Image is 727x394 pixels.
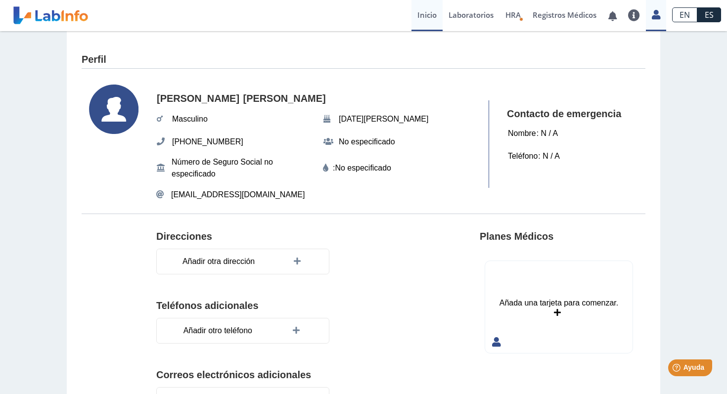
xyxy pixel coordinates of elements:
font: Teléfono [508,152,538,160]
font: Masculino [172,115,208,123]
font: Contacto de emergencia [507,108,621,119]
font: ES [705,9,714,20]
font: Añadir otra dirección [182,257,255,265]
font: Correos electrónicos adicionales [156,369,311,380]
font: Registros Médicos [533,10,596,20]
font: : N / A [538,152,559,160]
font: [PERSON_NAME] [243,93,326,104]
font: [PERSON_NAME] [157,93,239,104]
font: Añadir otro teléfono [183,326,252,335]
font: : N / A [537,129,558,137]
font: Planes Médicos [480,231,553,242]
font: Inicio [417,10,437,20]
font: Direcciones [156,231,212,242]
font: : [333,164,335,172]
font: [PHONE_NUMBER] [172,137,243,146]
font: Nombre [508,129,536,137]
iframe: Lanzador de widgets de ayuda [639,355,716,383]
font: [EMAIL_ADDRESS][DOMAIN_NAME] [171,190,305,199]
font: Teléfonos adicionales [156,300,259,311]
font: [DATE][PERSON_NAME] [339,115,428,123]
font: Añada una tarjeta para comenzar. [500,299,618,307]
font: EN [680,9,690,20]
font: No especificado [339,137,395,146]
font: No especificado [335,164,391,172]
font: Laboratorios [449,10,494,20]
font: HRA [505,10,521,20]
font: Número de Seguro Social no especificado [172,158,273,178]
font: Perfil [82,54,106,65]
